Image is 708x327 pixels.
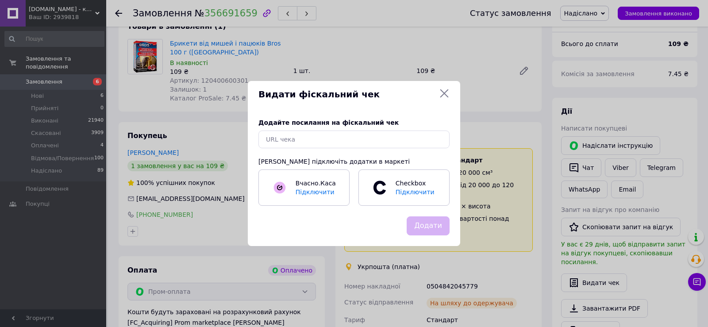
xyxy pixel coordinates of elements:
span: Підключити [396,189,435,196]
span: Додайте посилання на фіскальний чек [258,119,399,126]
div: [PERSON_NAME] підключіть додатки в маркеті [258,157,450,166]
span: Видати фіскальний чек [258,88,435,101]
input: URL чека [258,131,450,148]
span: Підключити [296,189,335,196]
span: Checkbox [391,179,440,196]
span: Вчасно.Каса [296,180,336,187]
a: Вчасно.КасаПідключити [258,169,350,206]
a: CheckboxПідключити [358,169,450,206]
